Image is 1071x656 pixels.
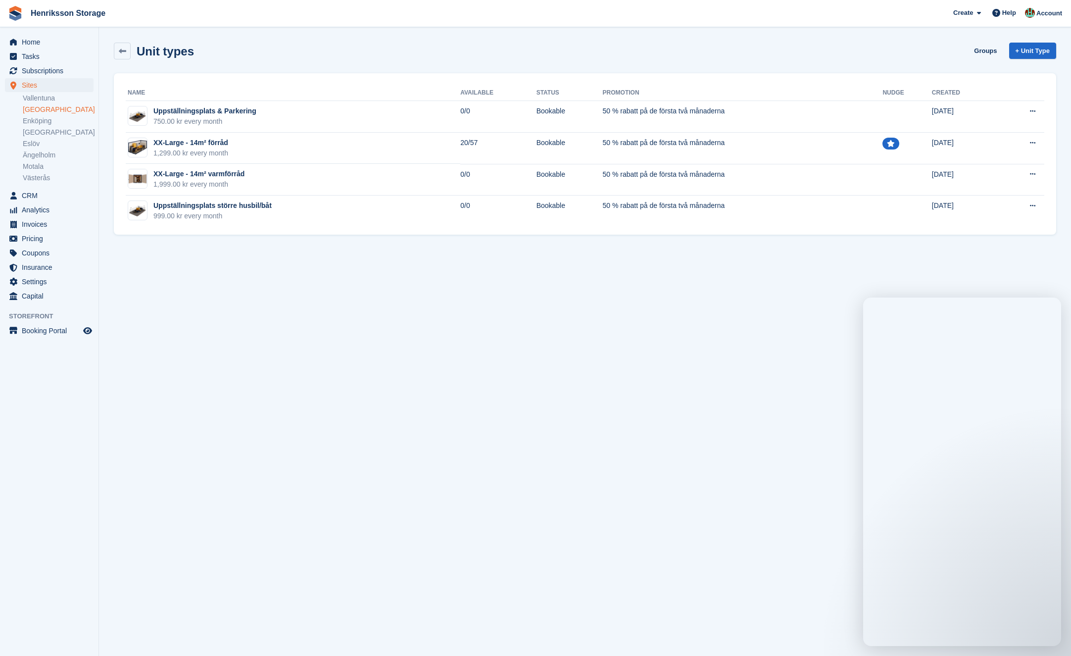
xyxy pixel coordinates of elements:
[23,139,94,149] a: Eslöv
[460,101,536,133] td: 0/0
[932,85,997,101] th: Created
[536,85,603,101] th: Status
[22,64,81,78] span: Subscriptions
[1009,43,1056,59] a: + Unit Type
[460,85,536,101] th: Available
[153,116,256,127] div: 750.00 kr every month
[23,116,94,126] a: Enköping
[128,203,147,217] img: Prc.24.4_%20(1).png
[153,148,228,158] div: 1,299.00 kr every month
[603,164,883,196] td: 50 % rabatt på de första två månaderna
[460,196,536,227] td: 0/0
[863,298,1061,646] iframe: To enrich screen reader interactions, please activate Accessibility in Grammarly extension settings
[153,138,228,148] div: XX-Large - 14m² förråd
[153,201,272,211] div: Uppställningsplats större husbil/båt
[882,85,931,101] th: Nudge
[126,85,460,101] th: Name
[5,35,94,49] a: menu
[137,45,194,58] h2: Unit types
[153,179,244,190] div: 1,999.00 kr every month
[5,275,94,289] a: menu
[23,105,94,114] a: [GEOGRAPHIC_DATA]
[1025,8,1035,18] img: Isak Martinelle
[1036,8,1062,18] span: Account
[536,196,603,227] td: Bookable
[22,217,81,231] span: Invoices
[5,50,94,63] a: menu
[23,94,94,103] a: Vallentuna
[460,164,536,196] td: 0/0
[5,289,94,303] a: menu
[128,169,147,188] img: Prc%2024.3.jpg
[22,232,81,246] span: Pricing
[603,85,883,101] th: Promotion
[1002,8,1016,18] span: Help
[603,133,883,164] td: 50 % rabatt på de första två månaderna
[22,78,81,92] span: Sites
[5,260,94,274] a: menu
[460,133,536,164] td: 20/57
[23,151,94,160] a: Ängelholm
[5,246,94,260] a: menu
[22,260,81,274] span: Insurance
[153,106,256,116] div: Uppställningsplats & Parkering
[153,211,272,221] div: 999.00 kr every month
[22,246,81,260] span: Coupons
[5,78,94,92] a: menu
[8,6,23,21] img: stora-icon-8386f47178a22dfd0bd8f6a31ec36ba5ce8667c1dd55bd0f319d3a0aa187defe.svg
[22,324,81,338] span: Booking Portal
[536,164,603,196] td: Bookable
[5,232,94,246] a: menu
[22,275,81,289] span: Settings
[5,217,94,231] a: menu
[128,109,147,123] img: Prc.24.4_.png
[5,64,94,78] a: menu
[9,311,98,321] span: Storefront
[603,196,883,227] td: 50 % rabatt på de första två månaderna
[23,173,94,183] a: Västerås
[932,196,997,227] td: [DATE]
[5,189,94,202] a: menu
[27,5,109,21] a: Henriksson Storage
[932,101,997,133] td: [DATE]
[22,203,81,217] span: Analytics
[603,101,883,133] td: 50 % rabatt på de första två månaderna
[5,324,94,338] a: menu
[932,133,997,164] td: [DATE]
[932,164,997,196] td: [DATE]
[22,35,81,49] span: Home
[128,140,147,154] img: _prc-large_final.png
[22,189,81,202] span: CRM
[970,43,1001,59] a: Groups
[536,133,603,164] td: Bookable
[23,162,94,171] a: Motala
[22,289,81,303] span: Capital
[22,50,81,63] span: Tasks
[82,325,94,337] a: Preview store
[5,203,94,217] a: menu
[153,169,244,179] div: XX-Large - 14m² varmförråd
[23,128,94,137] a: [GEOGRAPHIC_DATA]
[953,8,973,18] span: Create
[536,101,603,133] td: Bookable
